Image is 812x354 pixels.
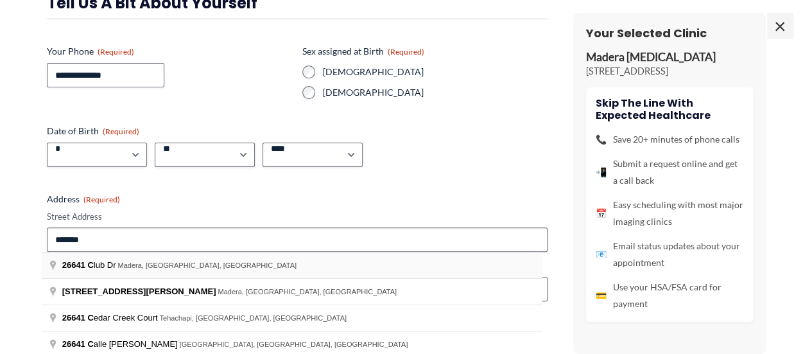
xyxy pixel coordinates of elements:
span: C [87,339,93,349]
span: (Required) [103,127,139,136]
span: 📞 [596,131,607,148]
span: 💳 [596,287,607,304]
legend: Date of Birth [47,125,139,137]
span: edar Creek Court [62,313,160,323]
span: 📧 [596,246,607,263]
span: 📲 [596,164,607,181]
legend: Address [47,193,120,206]
span: (Required) [388,47,424,57]
span: Madera, [GEOGRAPHIC_DATA], [GEOGRAPHIC_DATA] [218,288,397,296]
span: 26641 [62,313,85,323]
p: Madera [MEDICAL_DATA] [586,50,753,65]
span: lub Dr [62,260,118,270]
li: Save 20+ minutes of phone calls [596,131,743,148]
legend: Sex assigned at Birth [302,45,424,58]
label: Street Address [47,211,548,223]
span: (Required) [83,195,120,204]
h4: Skip the line with Expected Healthcare [596,97,743,121]
li: Email status updates about your appointment [596,238,743,271]
label: Your Phone [47,45,292,58]
span: C [87,260,93,270]
label: [DEMOGRAPHIC_DATA] [323,86,548,99]
p: [STREET_ADDRESS] [586,65,753,78]
li: Submit a request online and get a call back [596,155,743,189]
span: Madera, [GEOGRAPHIC_DATA], [GEOGRAPHIC_DATA] [118,261,297,269]
span: 26641 [62,339,85,349]
span: [GEOGRAPHIC_DATA], [GEOGRAPHIC_DATA], [GEOGRAPHIC_DATA] [180,341,408,348]
span: C [87,313,93,323]
span: Tehachapi, [GEOGRAPHIC_DATA], [GEOGRAPHIC_DATA] [160,314,347,322]
li: Use your HSA/FSA card for payment [596,279,743,312]
span: 26641 [62,260,85,270]
label: [DEMOGRAPHIC_DATA] [323,66,548,78]
span: (Required) [98,47,134,57]
li: Easy scheduling with most major imaging clinics [596,197,743,230]
span: 📅 [596,205,607,222]
span: × [767,13,793,39]
span: [STREET_ADDRESS][PERSON_NAME] [62,287,216,296]
h3: Your Selected Clinic [586,26,753,40]
span: alle [PERSON_NAME] [62,339,180,349]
